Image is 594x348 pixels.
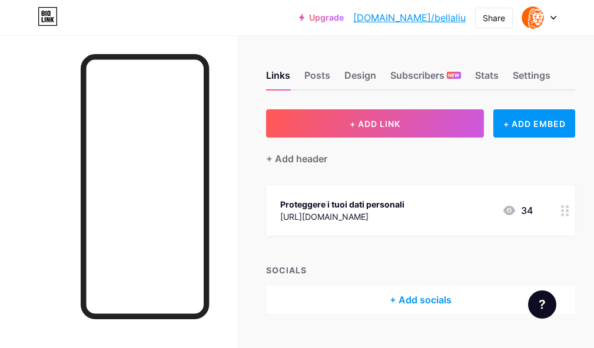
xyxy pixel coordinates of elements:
[266,264,575,276] div: SOCIALS
[502,203,533,217] div: 34
[522,6,544,29] img: Bellali Unkown
[304,68,330,89] div: Posts
[493,109,575,138] div: + ADD EMBED
[513,68,550,89] div: Settings
[266,286,575,314] div: + Add socials
[350,119,400,129] span: + ADD LINK
[483,12,505,24] div: Share
[475,68,499,89] div: Stats
[280,198,404,210] div: Proteggere i tuoi dati personali
[266,68,290,89] div: Links
[299,13,344,22] a: Upgrade
[390,68,461,89] div: Subscribers
[280,210,404,223] div: [URL][DOMAIN_NAME]
[353,11,466,25] a: [DOMAIN_NAME]/bellaliu
[344,68,376,89] div: Design
[448,72,459,79] span: NEW
[266,152,327,166] div: + Add header
[266,109,484,138] button: + ADD LINK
